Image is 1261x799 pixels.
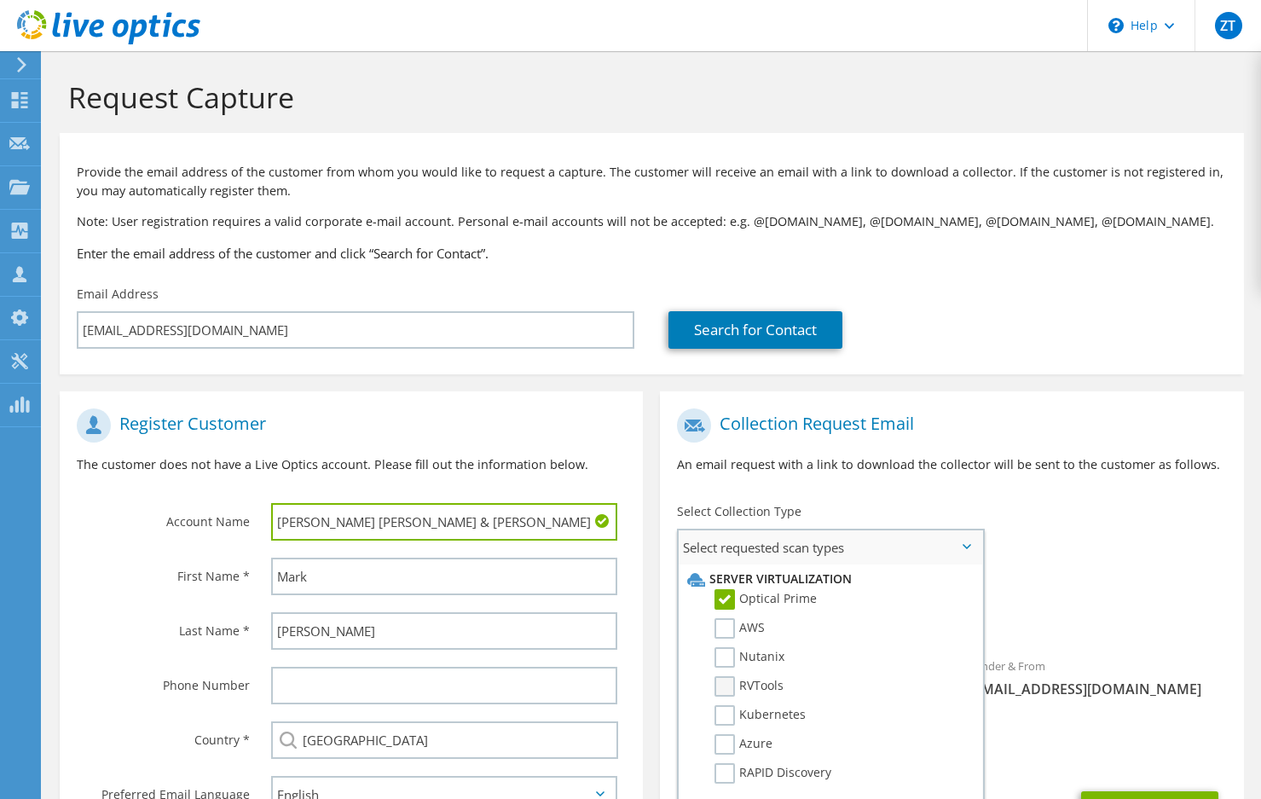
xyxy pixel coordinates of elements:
label: Country * [77,721,250,749]
label: AWS [714,618,765,639]
li: Server Virtualization [683,569,974,589]
div: CC & Reply To [660,715,1243,774]
p: Provide the email address of the customer from whom you would like to request a capture. The cust... [77,163,1227,200]
label: Kubernetes [714,705,806,726]
span: Select requested scan types [679,530,982,565]
label: RAPID Discovery [714,763,831,784]
label: First Name * [77,558,250,585]
div: To [660,648,952,707]
span: [EMAIL_ADDRESS][DOMAIN_NAME] [969,680,1227,698]
a: Search for Contact [668,311,842,349]
svg: \n [1108,18,1124,33]
h1: Collection Request Email [677,408,1218,443]
div: Sender & From [952,648,1244,707]
h3: Enter the email address of the customer and click “Search for Contact”. [77,244,1227,263]
label: Select Collection Type [677,503,801,520]
h1: Register Customer [77,408,617,443]
h1: Request Capture [68,79,1227,115]
span: ZT [1215,12,1242,39]
label: Email Address [77,286,159,303]
label: Optical Prime [714,589,817,610]
label: Last Name * [77,612,250,640]
label: Phone Number [77,667,250,694]
label: Account Name [77,503,250,530]
div: Requested Collections [660,571,1243,640]
label: RVTools [714,676,784,697]
label: Nutanix [714,647,784,668]
label: Azure [714,734,772,755]
p: The customer does not have a Live Optics account. Please fill out the information below. [77,455,626,474]
p: Note: User registration requires a valid corporate e-mail account. Personal e-mail accounts will ... [77,212,1227,231]
p: An email request with a link to download the collector will be sent to the customer as follows. [677,455,1226,474]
